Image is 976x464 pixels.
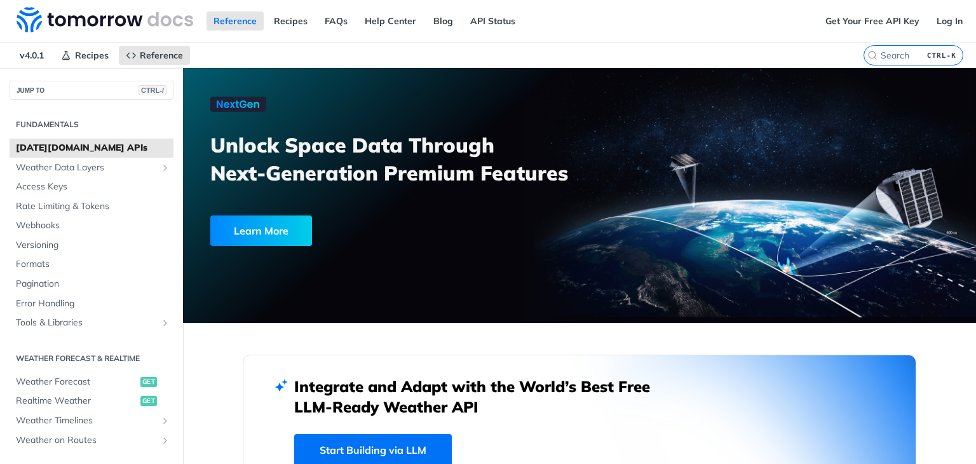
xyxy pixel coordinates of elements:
span: Weather Timelines [16,414,157,427]
button: Show subpages for Tools & Libraries [160,318,170,328]
a: Learn More [210,215,517,246]
a: Formats [10,255,173,274]
span: get [140,396,157,406]
span: get [140,377,157,387]
span: Rate Limiting & Tokens [16,200,170,213]
span: Realtime Weather [16,395,137,407]
a: Help Center [358,11,423,31]
span: Weather Data Layers [16,161,157,174]
a: Weather Forecastget [10,372,173,392]
a: Realtime Weatherget [10,392,173,411]
button: JUMP TOCTRL-/ [10,81,173,100]
span: [DATE][DOMAIN_NAME] APIs [16,142,170,154]
h2: Integrate and Adapt with the World’s Best Free LLM-Ready Weather API [294,376,669,417]
span: CTRL-/ [139,85,166,95]
span: Error Handling [16,297,170,310]
img: Tomorrow.io Weather API Docs [17,7,193,32]
h2: Weather Forecast & realtime [10,353,173,364]
a: Blog [426,11,460,31]
a: Weather on RoutesShow subpages for Weather on Routes [10,431,173,450]
span: Access Keys [16,181,170,193]
span: Weather Forecast [16,376,137,388]
span: Tools & Libraries [16,317,157,329]
a: Rate Limiting & Tokens [10,197,173,216]
a: API Status [463,11,522,31]
a: Weather TimelinesShow subpages for Weather Timelines [10,411,173,430]
a: Log In [930,11,970,31]
span: v4.0.1 [13,46,51,65]
h2: Fundamentals [10,119,173,130]
button: Show subpages for Weather on Routes [160,435,170,446]
img: NextGen [210,97,266,112]
span: Recipes [75,50,109,61]
button: Show subpages for Weather Data Layers [160,163,170,173]
a: Access Keys [10,177,173,196]
a: Get Your Free API Key [818,11,926,31]
button: Show subpages for Weather Timelines [160,416,170,426]
a: Versioning [10,236,173,255]
a: FAQs [318,11,355,31]
a: Error Handling [10,294,173,313]
span: Formats [16,258,170,271]
a: Recipes [54,46,116,65]
a: Recipes [267,11,315,31]
h3: Unlock Space Data Through Next-Generation Premium Features [210,131,593,187]
span: Versioning [16,239,170,252]
a: Webhooks [10,216,173,235]
div: Learn More [210,215,312,246]
span: Webhooks [16,219,170,232]
svg: Search [867,50,878,60]
a: Weather Data LayersShow subpages for Weather Data Layers [10,158,173,177]
a: Pagination [10,275,173,294]
a: Reference [119,46,190,65]
a: Tools & LibrariesShow subpages for Tools & Libraries [10,313,173,332]
a: [DATE][DOMAIN_NAME] APIs [10,139,173,158]
kbd: CTRL-K [924,49,959,62]
a: Reference [207,11,264,31]
span: Pagination [16,278,170,290]
span: Reference [140,50,183,61]
span: Weather on Routes [16,434,157,447]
